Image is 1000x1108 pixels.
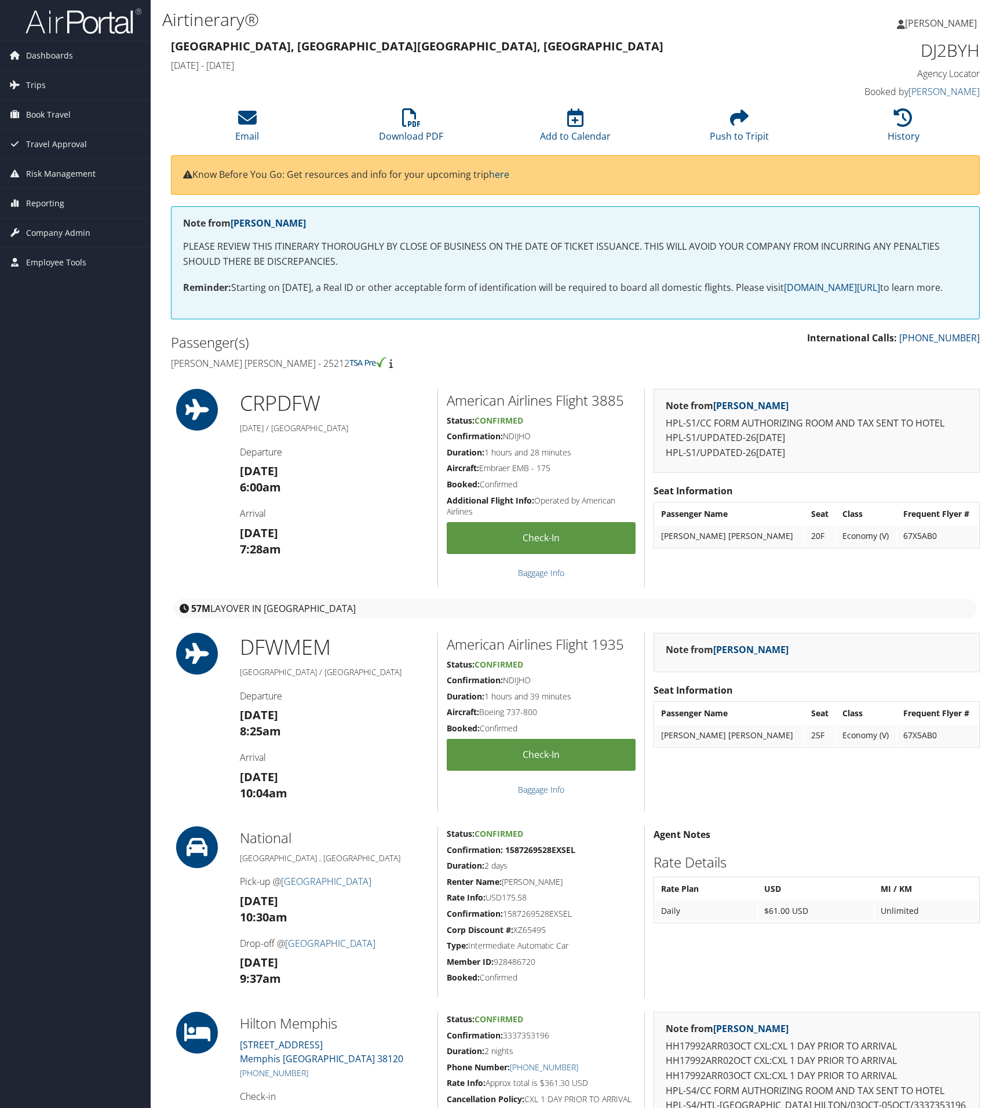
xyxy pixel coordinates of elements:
td: 25F [805,725,835,746]
a: [PERSON_NAME] [908,85,980,98]
strong: Confirmation: 1587269528EXSEL [447,844,575,855]
h5: Confirmed [447,723,636,734]
td: Economy (V) [837,725,897,746]
h2: Rate Details [654,852,980,872]
strong: Confirmation: [447,908,503,919]
strong: Agent Notes [654,828,710,841]
span: Risk Management [26,159,96,188]
strong: Seat Information [654,484,733,497]
strong: Note from [666,399,789,412]
strong: Booked: [447,723,480,734]
h2: National [240,828,429,848]
th: Passenger Name [655,504,804,524]
span: Confirmed [475,1014,523,1025]
strong: Cancellation Policy: [447,1094,524,1105]
strong: Member ID: [447,956,494,967]
strong: Note from [666,643,789,656]
img: tsa-precheck.png [349,357,387,367]
td: 67X5AB0 [897,526,978,546]
span: Dashboards [26,41,73,70]
img: airportal-logo.png [25,8,141,35]
h4: Arrival [240,751,429,764]
th: Passenger Name [655,703,804,724]
a: Email [235,115,259,143]
strong: Status: [447,1014,475,1025]
strong: [DATE] [240,707,278,723]
a: [GEOGRAPHIC_DATA] [285,937,375,950]
p: HPL-S1/CC FORM AUTHORIZING ROOM AND TAX SENT TO HOTEL HPL-S1/UPDATED-26[DATE] HPL-S1/UPDATED-26[D... [666,416,968,461]
h5: USD175.58 [447,892,636,903]
strong: Status: [447,415,475,426]
strong: 7:28am [240,541,281,557]
strong: Reminder: [183,281,231,294]
strong: [DATE] [240,769,278,785]
h5: CXL 1 DAY PRIOR TO ARRIVAL [447,1094,636,1105]
strong: Aircraft: [447,706,479,717]
h5: 3337353196 [447,1030,636,1041]
strong: Booked: [447,479,480,490]
h5: Confirmed [447,972,636,983]
strong: [GEOGRAPHIC_DATA], [GEOGRAPHIC_DATA] [GEOGRAPHIC_DATA], [GEOGRAPHIC_DATA] [171,38,663,54]
strong: Confirmation: [447,1030,503,1041]
td: Economy (V) [837,526,897,546]
h5: 1 hours and 28 minutes [447,447,636,458]
h5: Approx total is $361.30 USD [447,1077,636,1089]
h5: NDIJHO [447,431,636,442]
h2: Hilton Memphis [240,1014,429,1033]
td: Daily [655,901,757,921]
strong: Renter Name: [447,876,502,887]
h5: [DATE] / [GEOGRAPHIC_DATA] [240,422,429,434]
h4: [PERSON_NAME] [PERSON_NAME] - 25212 [171,357,567,370]
th: Frequent Flyer # [897,504,978,524]
h1: DJ2BYH [791,38,980,63]
strong: Aircraft: [447,462,479,473]
span: Book Travel [26,100,71,129]
p: PLEASE REVIEW THIS ITINERARY THOROUGHLY BY CLOSE OF BUSINESS ON THE DATE OF TICKET ISSUANCE. THIS... [183,239,968,269]
a: [PERSON_NAME] [713,399,789,412]
strong: Type: [447,940,468,951]
h4: [DATE] - [DATE] [171,59,773,72]
div: layover in [GEOGRAPHIC_DATA] [174,599,977,618]
td: 67X5AB0 [897,725,978,746]
strong: Status: [447,659,475,670]
td: 20F [805,526,835,546]
strong: 8:25am [240,723,281,739]
th: Frequent Flyer # [897,703,978,724]
h5: 2 nights [447,1045,636,1057]
span: Confirmed [475,659,523,670]
strong: Booked: [447,972,480,983]
th: Seat [805,504,835,524]
h5: 1 hours and 39 minutes [447,691,636,702]
h1: Airtinerary® [162,8,713,32]
a: [PHONE_NUMBER] [899,331,980,344]
strong: Corp Discount #: [447,924,513,935]
strong: [DATE] [240,525,278,541]
strong: 57M [191,602,210,615]
a: here [489,168,509,181]
td: [PERSON_NAME] [PERSON_NAME] [655,526,804,546]
a: Check-in [447,522,636,554]
strong: Confirmation: [447,431,503,442]
th: Class [837,703,897,724]
strong: [DATE] [240,463,278,479]
p: Starting on [DATE], a Real ID or other acceptable form of identification will be required to boar... [183,280,968,296]
strong: 10:30am [240,909,287,925]
h5: Intermediate Automatic Car [447,940,636,952]
strong: [DATE] [240,893,278,909]
span: Confirmed [475,828,523,839]
h5: 1587269528EXSEL [447,908,636,920]
h4: Departure [240,690,429,702]
strong: 10:04am [240,785,287,801]
h5: NDIJHO [447,675,636,686]
th: Rate Plan [655,879,757,899]
h4: Check-in [240,1090,429,1103]
a: Add to Calendar [540,115,611,143]
h2: American Airlines Flight 3885 [447,391,636,410]
strong: 6:00am [240,479,281,495]
span: Travel Approval [26,130,87,159]
h5: [PERSON_NAME] [447,876,636,888]
a: [GEOGRAPHIC_DATA] [281,875,371,888]
span: [PERSON_NAME] [905,17,977,30]
strong: International Calls: [807,331,897,344]
a: Baggage Info [518,567,564,578]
